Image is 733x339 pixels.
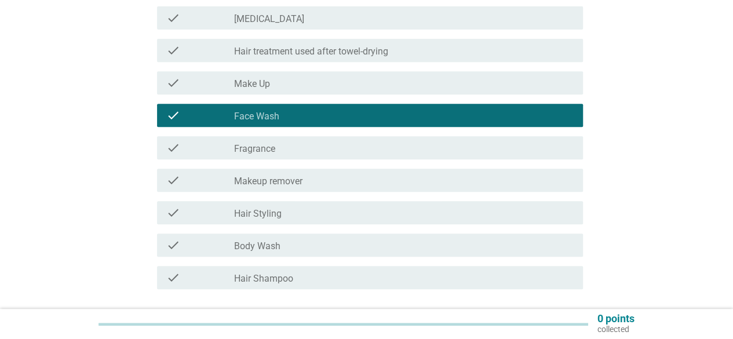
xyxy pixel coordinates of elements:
[234,240,280,252] label: Body Wash
[166,108,180,122] i: check
[166,76,180,90] i: check
[234,208,282,220] label: Hair Styling
[166,43,180,57] i: check
[166,238,180,252] i: check
[166,206,180,220] i: check
[166,271,180,285] i: check
[166,173,180,187] i: check
[234,111,279,122] label: Face Wash
[166,11,180,25] i: check
[234,143,275,155] label: Fragrance
[166,141,180,155] i: check
[234,46,388,57] label: Hair treatment used after towel-drying
[597,324,634,334] p: collected
[234,273,293,285] label: Hair Shampoo
[234,13,304,25] label: [MEDICAL_DATA]
[234,176,302,187] label: Makeup remover
[234,78,270,90] label: Make Up
[597,314,634,324] p: 0 points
